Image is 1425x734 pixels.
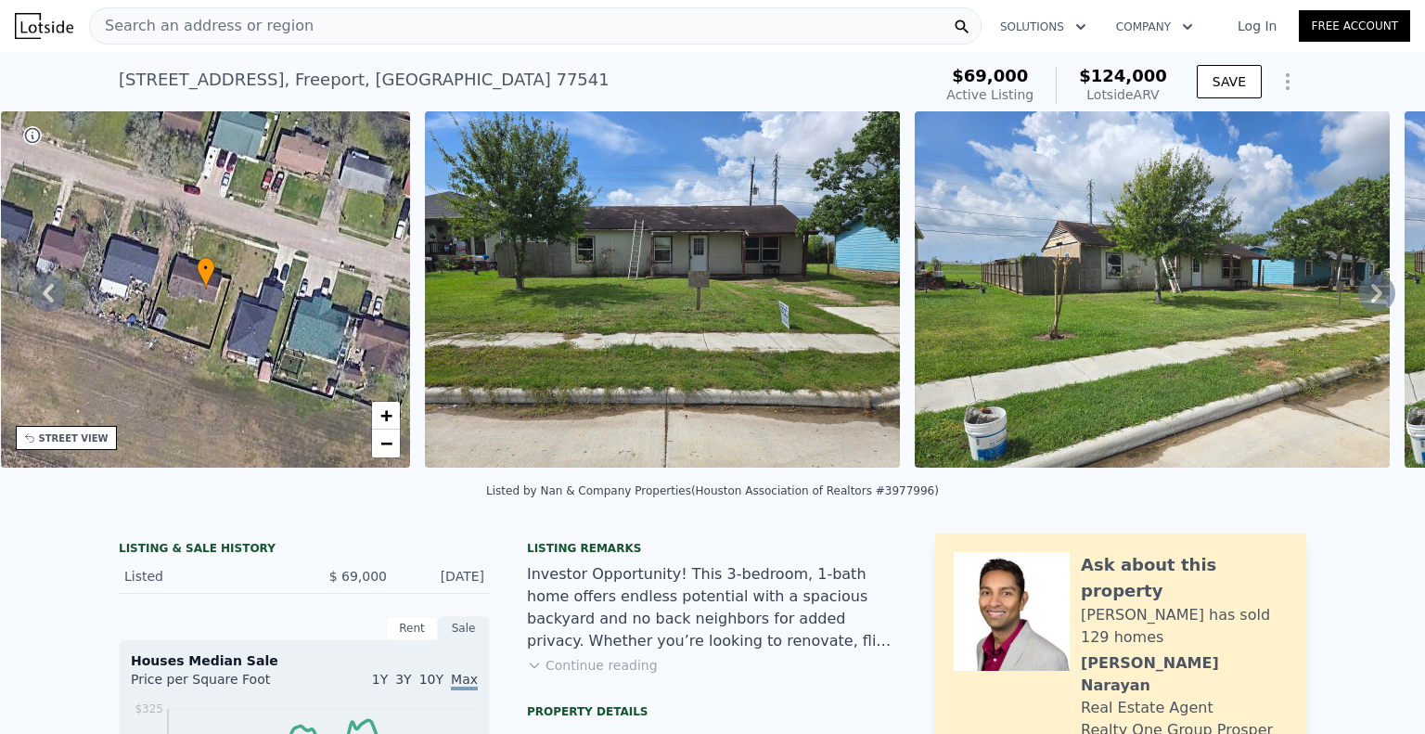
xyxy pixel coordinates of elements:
span: $124,000 [1079,66,1167,85]
a: Zoom in [372,402,400,430]
div: Lotside ARV [1079,85,1167,104]
div: LISTING & SALE HISTORY [119,541,490,560]
div: [PERSON_NAME] has sold 129 homes [1081,604,1288,649]
img: Sale: 167643349 Parcel: 111888733 [915,111,1390,468]
div: Price per Square Foot [131,670,304,700]
button: Continue reading [527,656,658,675]
span: Search an address or region [90,15,314,37]
span: 1Y [372,672,388,687]
div: Property details [527,704,898,719]
span: Active Listing [946,87,1033,102]
div: Listed by Nan & Company Properties (Houston Association of Realtors #3977996) [486,484,939,497]
span: • [197,260,215,277]
button: Show Options [1269,63,1306,100]
img: Lotside [15,13,73,39]
div: STREET VIEW [39,431,109,445]
div: Sale [438,616,490,640]
div: Listing remarks [527,541,898,556]
div: [STREET_ADDRESS] , Freeport , [GEOGRAPHIC_DATA] 77541 [119,67,610,93]
span: + [380,404,392,427]
button: Company [1101,10,1208,44]
span: 3Y [395,672,411,687]
a: Log In [1215,17,1299,35]
div: [DATE] [402,567,484,586]
tspan: $325 [135,702,163,715]
div: [PERSON_NAME] Narayan [1081,652,1288,697]
button: SAVE [1197,65,1262,98]
div: Investor Opportunity! This 3-bedroom, 1-bath home offers endless potential with a spacious backya... [527,563,898,652]
span: $ 69,000 [329,569,387,584]
div: • [197,257,215,290]
span: Max [451,672,478,690]
div: Ask about this property [1081,552,1288,604]
div: Listed [124,567,289,586]
a: Free Account [1299,10,1410,42]
div: Real Estate Agent [1081,697,1213,719]
span: 10Y [419,672,443,687]
a: Zoom out [372,430,400,457]
span: $69,000 [952,66,1028,85]
div: Houses Median Sale [131,651,478,670]
div: Rent [386,616,438,640]
img: Sale: 167643349 Parcel: 111888733 [425,111,900,468]
span: − [380,431,392,455]
button: Solutions [985,10,1101,44]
